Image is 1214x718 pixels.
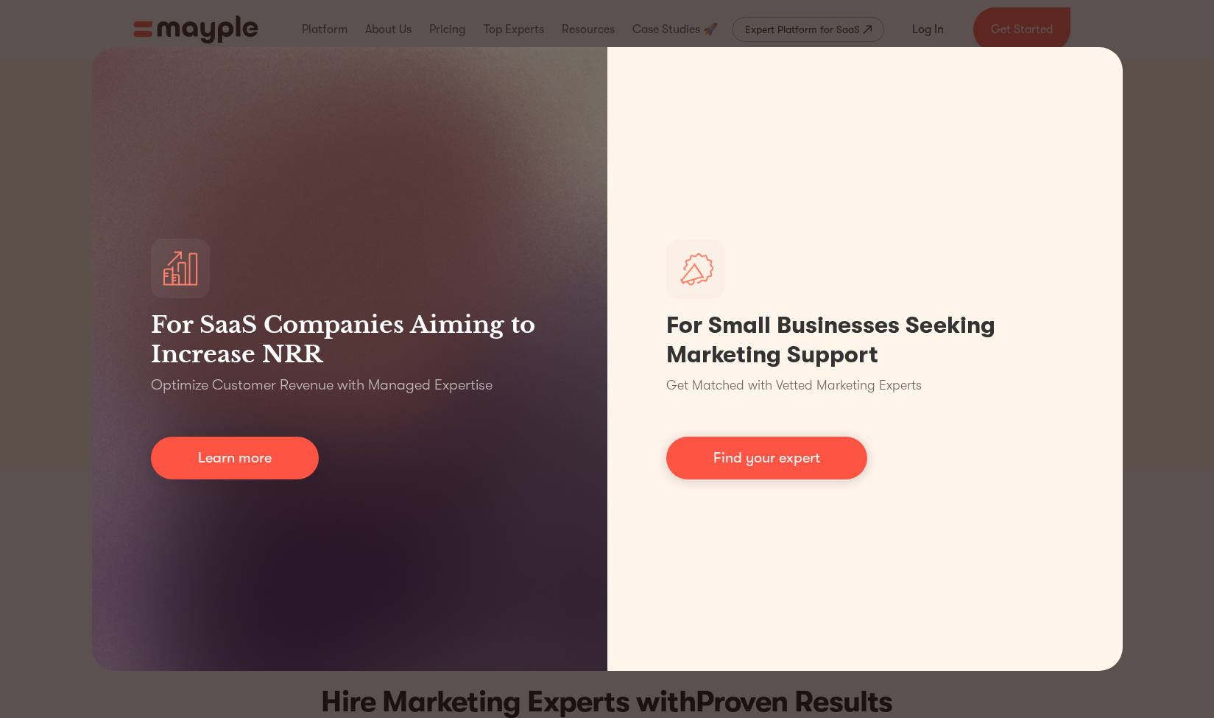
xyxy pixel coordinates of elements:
p: Optimize Customer Revenue with Managed Expertise [151,375,493,395]
h1: For Small Businesses Seeking Marketing Support [666,311,1064,370]
a: Find your expert [666,437,867,479]
p: Get Matched with Vetted Marketing Experts [666,376,922,395]
a: Learn more [151,437,319,479]
h3: For SaaS Companies Aiming to Increase NRR [151,310,548,369]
